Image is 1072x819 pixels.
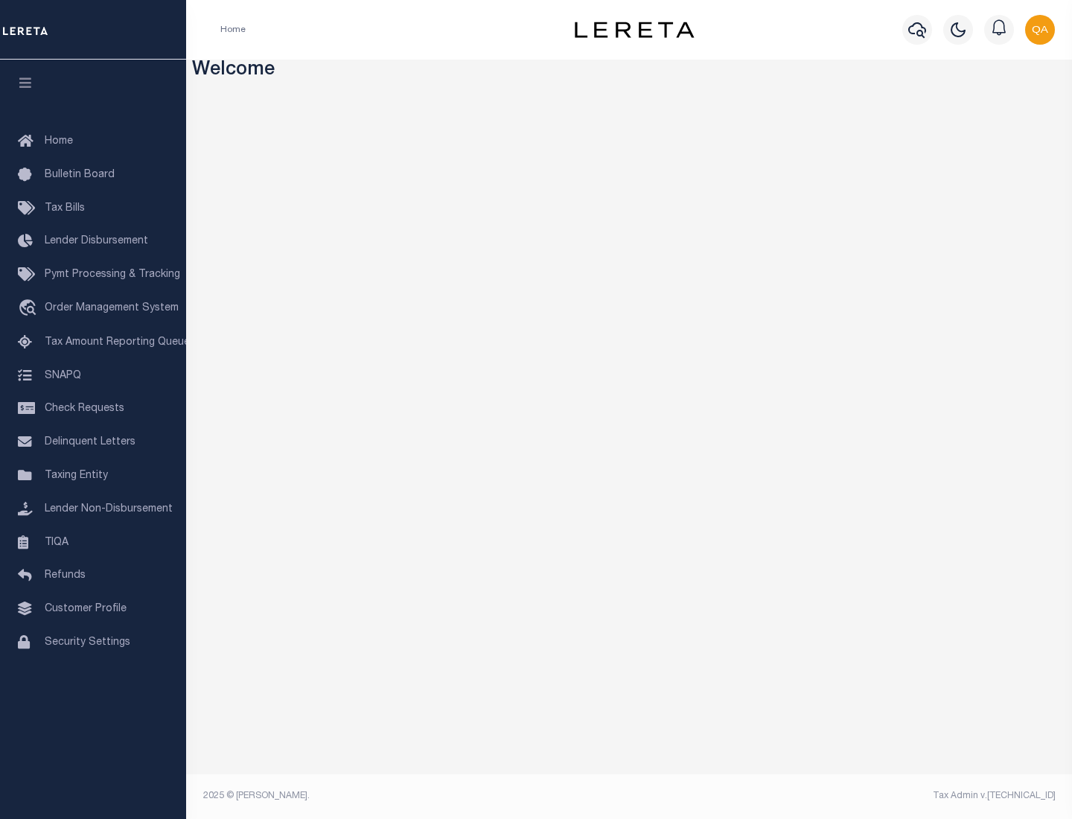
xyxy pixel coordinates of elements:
li: Home [220,23,246,36]
span: SNAPQ [45,370,81,380]
span: Refunds [45,570,86,581]
span: Tax Bills [45,203,85,214]
span: Security Settings [45,637,130,648]
span: TIQA [45,537,68,547]
span: Tax Amount Reporting Queue [45,337,190,348]
span: Pymt Processing & Tracking [45,270,180,280]
div: Tax Admin v.[TECHNICAL_ID] [640,789,1056,803]
span: Customer Profile [45,604,127,614]
i: travel_explore [18,299,42,319]
span: Lender Non-Disbursement [45,504,173,514]
span: Taxing Entity [45,471,108,481]
span: Lender Disbursement [45,236,148,246]
img: svg+xml;base64,PHN2ZyB4bWxucz0iaHR0cDovL3d3dy53My5vcmcvMjAwMC9zdmciIHBvaW50ZXItZXZlbnRzPSJub25lIi... [1025,15,1055,45]
h3: Welcome [192,60,1067,83]
span: Order Management System [45,303,179,313]
span: Home [45,136,73,147]
div: 2025 © [PERSON_NAME]. [192,789,630,803]
img: logo-dark.svg [575,22,694,38]
span: Bulletin Board [45,170,115,180]
span: Delinquent Letters [45,437,135,447]
span: Check Requests [45,404,124,414]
